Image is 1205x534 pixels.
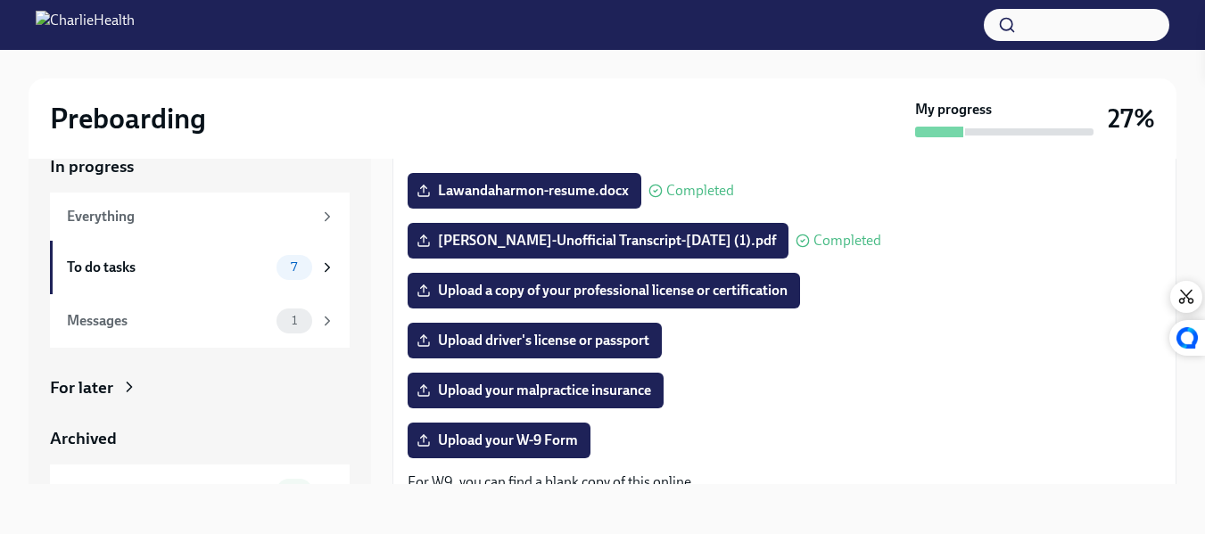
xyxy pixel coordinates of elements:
a: Completed tasks [50,464,350,518]
span: Completed [666,184,734,198]
span: Upload driver's license or passport [420,332,649,349]
span: Upload your malpractice insurance [420,382,651,399]
div: Everything [67,207,312,226]
span: [PERSON_NAME]-Unofficial Transcript-[DATE] (1).pdf [420,232,776,250]
a: To do tasks7 [50,241,350,294]
p: For W9, you can find a blank copy of this online. [408,472,1161,492]
a: Messages1 [50,294,350,348]
a: Everything [50,193,350,241]
label: Upload a copy of your professional license or certification [408,273,800,308]
span: 1 [281,314,308,327]
label: Lawandaharmon-resume.docx [408,173,641,209]
div: To do tasks [67,258,269,277]
label: Upload driver's license or passport [408,323,662,358]
a: In progress [50,155,350,178]
label: [PERSON_NAME]-Unofficial Transcript-[DATE] (1).pdf [408,223,788,259]
label: Upload your W-9 Form [408,423,590,458]
div: For later [50,376,113,399]
h2: Preboarding [50,101,206,136]
div: Completed tasks [67,481,269,501]
span: Upload a copy of your professional license or certification [420,282,788,300]
span: 7 [280,260,308,274]
span: Upload your W-9 Form [420,431,578,449]
a: For later [50,376,350,399]
h3: 27% [1108,103,1155,135]
span: Completed [813,234,881,248]
img: CharlieHealth [36,11,135,39]
label: Upload your malpractice insurance [408,373,664,408]
span: Lawandaharmon-resume.docx [420,182,629,200]
strong: My progress [915,100,992,119]
a: Archived [50,427,350,450]
div: Messages [67,311,269,331]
